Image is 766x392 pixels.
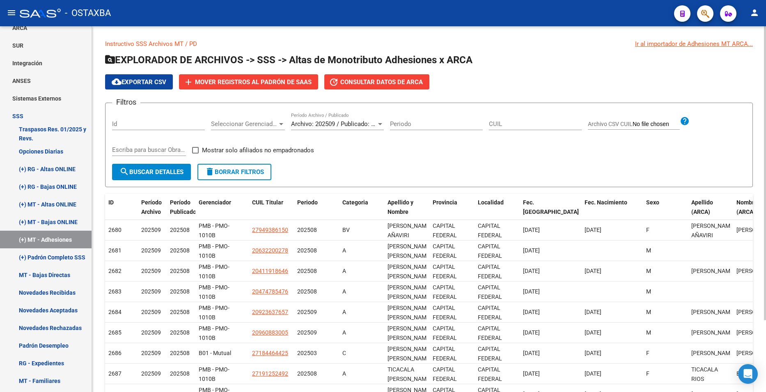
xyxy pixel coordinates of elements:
input: Archivo CSV CUIL [633,121,680,128]
span: [DATE] [523,247,540,254]
span: 202508 [170,247,190,254]
span: CAPITAL FEDERAL [433,284,457,300]
span: 202508 [297,247,317,254]
span: [PERSON_NAME] AÑAVIRI [PERSON_NAME] [388,222,431,248]
span: A [342,370,346,377]
span: Apellido y Nombre [388,199,413,215]
span: PMB - PMO-1010B [199,284,229,300]
span: M [646,247,651,254]
datatable-header-cell: Fec. Nacimiento [581,194,643,230]
span: CAPITAL FEDERAL [478,264,502,280]
span: 202509 [297,309,317,315]
span: Consultar datos de ARCA [340,78,423,86]
span: 202509 [141,268,161,274]
span: [DATE] [523,227,540,233]
button: Buscar Detalles [112,164,191,180]
mat-icon: help [680,116,690,126]
datatable-header-cell: Provincia [429,194,475,230]
span: 202509 [297,329,317,336]
span: Borrar Filtros [205,168,264,176]
span: 2684 [108,309,122,315]
span: CAPITAL FEDERAL [478,325,502,341]
mat-icon: search [119,167,129,177]
button: Borrar Filtros [197,164,271,180]
span: 2685 [108,329,122,336]
span: [DATE] [585,268,601,274]
span: CAPITAL FEDERAL [478,222,502,238]
span: CAPITAL FEDERAL [478,284,502,300]
span: 2682 [108,268,122,274]
datatable-header-cell: Período Archivo [138,194,167,230]
datatable-header-cell: Período Publicado [167,194,195,230]
span: 27184464425 [252,350,288,356]
span: SENERCHIA ALVAREZ [691,329,735,336]
span: 27949386150 [252,227,288,233]
span: [PERSON_NAME] [PERSON_NAME] [388,284,431,300]
span: F [646,350,649,356]
span: 2686 [108,350,122,356]
span: MORENO FERNANDEZ [691,268,735,274]
span: 202508 [170,309,190,315]
span: 202508 [170,227,190,233]
span: M [646,329,651,336]
span: 202509 [141,370,161,377]
span: [PERSON_NAME] [PERSON_NAME] [388,264,431,280]
span: - OSTAXBA [65,4,111,22]
span: Provincia [433,199,457,206]
span: 202508 [170,268,190,274]
span: 202509 [141,309,161,315]
span: Mostrar solo afiliados no empadronados [202,145,314,155]
h3: Filtros [112,96,140,108]
span: [DATE] [585,309,601,315]
span: 202509 [141,247,161,254]
mat-icon: add [183,77,193,87]
span: CAPITAL FEDERAL [433,305,457,321]
span: 2687 [108,370,122,377]
span: A [342,247,346,254]
span: 20474785476 [252,288,288,295]
span: PMB - PMO-1010B [199,264,229,280]
span: 202509 [141,227,161,233]
span: PMB - PMO-1010B [199,325,229,341]
datatable-header-cell: Periodo [294,194,339,230]
span: CAPITAL FEDERAL [478,346,502,362]
button: Consultar datos de ARCA [324,74,429,89]
span: [DATE] [585,370,601,377]
span: Gerenciador [199,199,231,206]
span: [DATE] [523,370,540,377]
span: PMB - PMO-1010B [199,366,229,382]
span: 202509 [141,329,161,336]
span: EXPLORADOR DE ARCHIVOS -> SSS -> Altas de Monotributo Adhesiones x ARCA [105,54,472,66]
span: CAPITAL FEDERAL [433,222,457,238]
span: M [646,268,651,274]
span: 202508 [297,288,317,295]
span: Período Archivo [141,199,162,215]
span: Periodo [297,199,318,206]
mat-icon: delete [205,167,215,177]
span: Apellido (ARCA) [691,199,713,215]
span: CAPITAL FEDERAL [478,243,502,259]
span: 202508 [170,370,190,377]
span: Fec. [GEOGRAPHIC_DATA] [523,199,579,215]
span: A [342,268,346,274]
span: Localidad [478,199,504,206]
span: CAPITAL FEDERAL [433,264,457,280]
mat-icon: person [750,8,759,18]
span: Buscar Detalles [119,168,183,176]
span: Nombre (ARCA) [736,199,757,215]
span: M [646,288,651,295]
span: [DATE] [585,350,601,356]
span: 202508 [297,370,317,377]
button: Exportar CSV [105,74,173,89]
span: Archivo: 202509 / Publicado: 202508 [291,120,391,128]
span: C [342,350,346,356]
datatable-header-cell: ID [105,194,138,230]
mat-icon: update [329,77,339,87]
datatable-header-cell: Apellido y Nombre [384,194,429,230]
span: M [646,309,651,315]
span: F [646,227,649,233]
span: PMB - PMO-1010B [199,305,229,321]
mat-icon: menu [7,8,16,18]
span: A [342,329,346,336]
span: [DATE] [585,227,601,233]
